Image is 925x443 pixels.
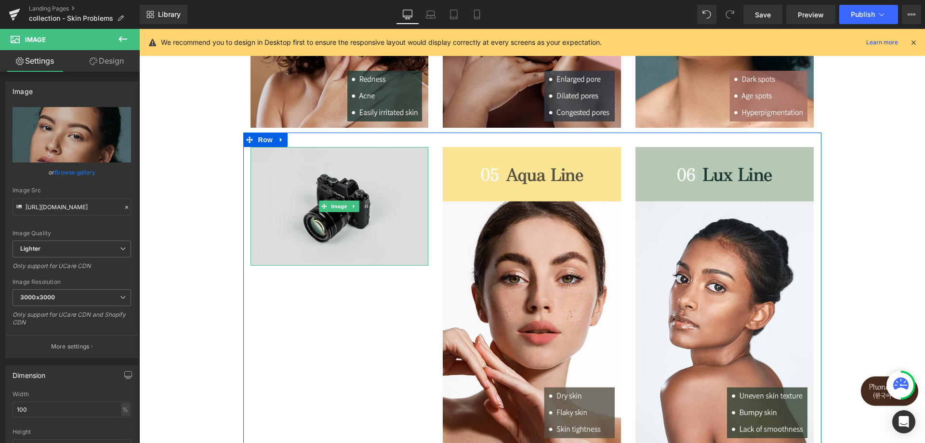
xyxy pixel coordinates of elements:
button: Undo [697,5,716,24]
span: Image [190,172,211,183]
a: Expand / Collapse [210,172,220,183]
span: Preview [798,10,824,20]
span: collection - Skin Problems [29,14,113,22]
div: Open Intercom Messenger [892,410,915,433]
input: auto [13,402,131,417]
a: Tablet [442,5,465,24]
p: We recommend you to design in Desktop first to ensure the responsive layout would display correct... [161,37,602,48]
a: Desktop [396,5,419,24]
span: Library [158,10,181,19]
div: Image Src [13,187,131,194]
span: Row [117,104,136,118]
div: Only support for UCare CDN and Shopify CDN [13,311,131,333]
a: Browse gallery [54,164,95,181]
span: Save [755,10,771,20]
a: Preview [786,5,835,24]
div: % [121,403,130,416]
div: Only support for UCare CDN [13,262,131,276]
div: Width [13,391,131,398]
input: Link [13,199,131,215]
b: Lighter [20,245,40,252]
a: Expand / Collapse [136,104,148,118]
button: Redo [720,5,740,24]
a: Laptop [419,5,442,24]
a: Design [72,50,142,72]
div: or [13,167,131,177]
div: Height [13,429,131,435]
a: Learn more [862,37,902,48]
a: Landing Pages [29,5,140,13]
a: New Library [140,5,187,24]
span: Image [25,36,46,43]
p: More settings [51,342,90,351]
div: Image Resolution [13,279,131,285]
button: More settings [6,335,138,358]
a: Mobile [465,5,489,24]
div: Image [13,82,33,95]
span: Publish [851,11,875,18]
div: Image Quality [13,230,131,237]
div: Dimension [13,366,46,379]
b: 3000x3000 [20,294,55,301]
button: Publish [839,5,898,24]
button: More [902,5,921,24]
